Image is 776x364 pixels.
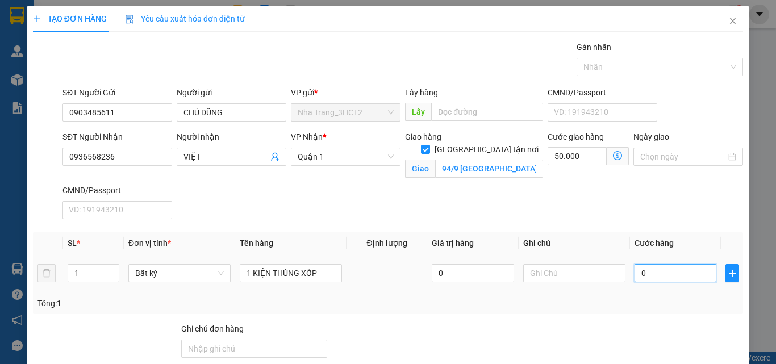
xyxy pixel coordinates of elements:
span: Bất kỳ [135,265,224,282]
button: delete [37,264,56,282]
b: Phương Nam Express [14,73,62,147]
input: Giao tận nơi [435,160,543,178]
input: 0 [432,264,514,282]
input: Dọc đường [431,103,543,121]
span: Lấy [405,103,431,121]
span: [GEOGRAPHIC_DATA] tận nơi [430,143,543,156]
th: Ghi chú [519,232,630,254]
div: Người nhận [177,131,286,143]
span: SL [68,239,77,248]
span: Giao hàng [405,132,441,141]
li: (c) 2017 [95,54,156,68]
img: logo.jpg [123,14,151,41]
button: Close [717,6,749,37]
span: Tên hàng [240,239,273,248]
b: Gửi khách hàng [70,16,112,70]
label: Cước giao hàng [548,132,604,141]
div: Tổng: 1 [37,297,301,309]
input: Ghi Chú [523,264,625,282]
button: plus [725,264,739,282]
b: [DOMAIN_NAME] [95,43,156,52]
span: Đơn vị tính [128,239,171,248]
input: VD: Bàn, Ghế [240,264,342,282]
span: Yêu cầu xuất hóa đơn điện tử [125,14,245,23]
span: plus [726,269,738,278]
div: SĐT Người Nhận [62,131,172,143]
span: TẠO ĐƠN HÀNG [33,14,107,23]
div: VP gửi [291,86,400,99]
span: user-add [270,152,279,161]
label: Gán nhãn [577,43,611,52]
span: VP Nhận [291,132,323,141]
div: SĐT Người Gửi [62,86,172,99]
label: Ngày giao [633,132,669,141]
div: CMND/Passport [62,184,172,196]
span: Định lượng [366,239,407,248]
span: Quận 1 [298,148,394,165]
span: Lấy hàng [405,88,438,97]
input: Ngày giao [640,150,726,163]
span: Giao [405,160,435,178]
img: icon [125,15,134,24]
input: Cước giao hàng [548,147,607,165]
span: up [110,266,116,273]
div: CMND/Passport [548,86,657,99]
span: Nha Trang_3HCT2 [298,104,394,121]
span: Giá trị hàng [432,239,474,248]
span: Cước hàng [635,239,674,248]
span: Increase Value [106,265,119,273]
span: plus [33,15,41,23]
div: Người gửi [177,86,286,99]
span: down [110,274,116,281]
input: Ghi chú đơn hàng [181,340,327,358]
label: Ghi chú đơn hàng [181,324,244,333]
span: Decrease Value [106,273,119,282]
span: dollar-circle [613,151,622,160]
span: close [728,16,737,26]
